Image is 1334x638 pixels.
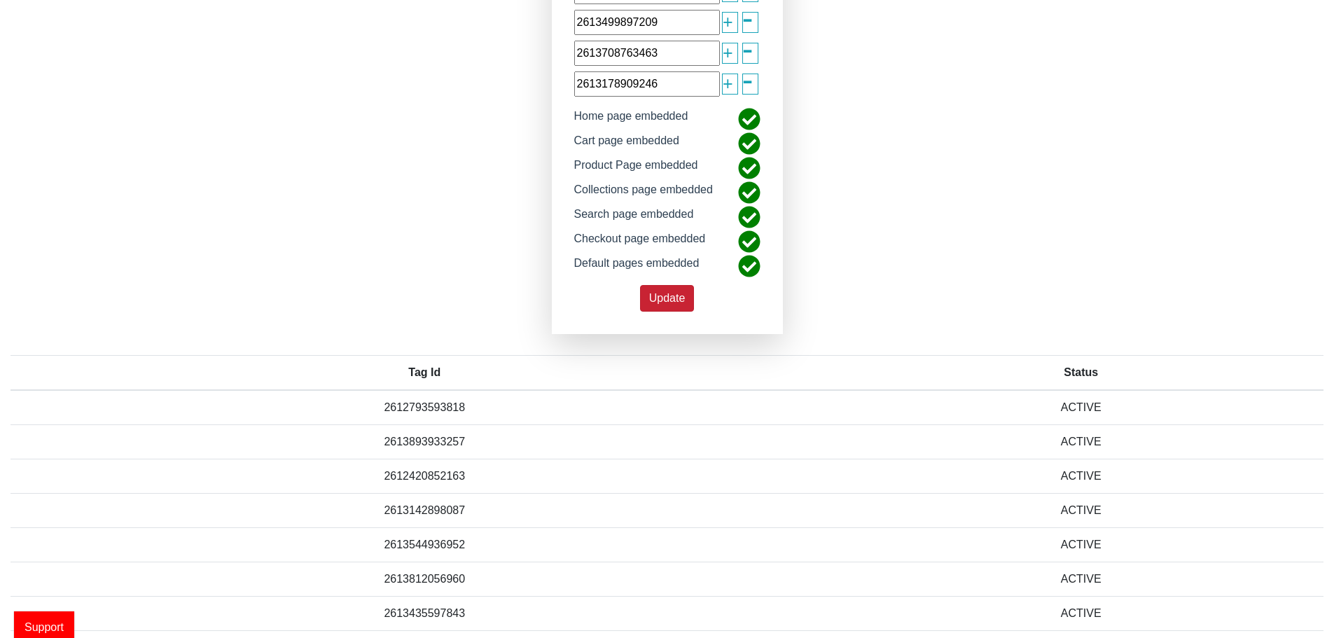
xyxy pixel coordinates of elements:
span: + [723,9,733,36]
td: 2612793593818 [11,390,839,425]
td: 2613435597843 [11,596,839,630]
span: - [742,55,753,105]
input: paste your tag id here [574,41,720,66]
td: ACTIVE [839,459,1323,493]
td: ACTIVE [839,424,1323,459]
div: Product Page embedded [564,157,709,181]
button: Update [640,285,695,312]
input: paste your tag id here [574,71,720,97]
input: paste your tag id here [574,10,720,35]
div: Home page embedded [564,108,699,132]
div: Cart page embedded [564,132,690,157]
div: Default pages embedded [564,255,710,279]
div: Checkout page embedded [564,230,716,255]
td: 2613544936952 [11,527,839,562]
span: + [723,40,733,67]
td: 2612420852163 [11,459,839,493]
td: ACTIVE [839,527,1323,562]
td: ACTIVE [839,562,1323,596]
td: 2613812056960 [11,562,839,596]
span: Update [649,292,686,304]
th: Status [839,355,1323,390]
span: - [742,25,753,74]
td: 2613142898087 [11,493,839,527]
td: ACTIVE [839,390,1323,425]
div: Search page embedded [564,206,704,230]
span: + [723,71,733,97]
td: ACTIVE [839,493,1323,527]
div: Collections page embedded [564,181,723,206]
th: Tag Id [11,355,839,390]
td: 2613893933257 [11,424,839,459]
td: ACTIVE [839,596,1323,630]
